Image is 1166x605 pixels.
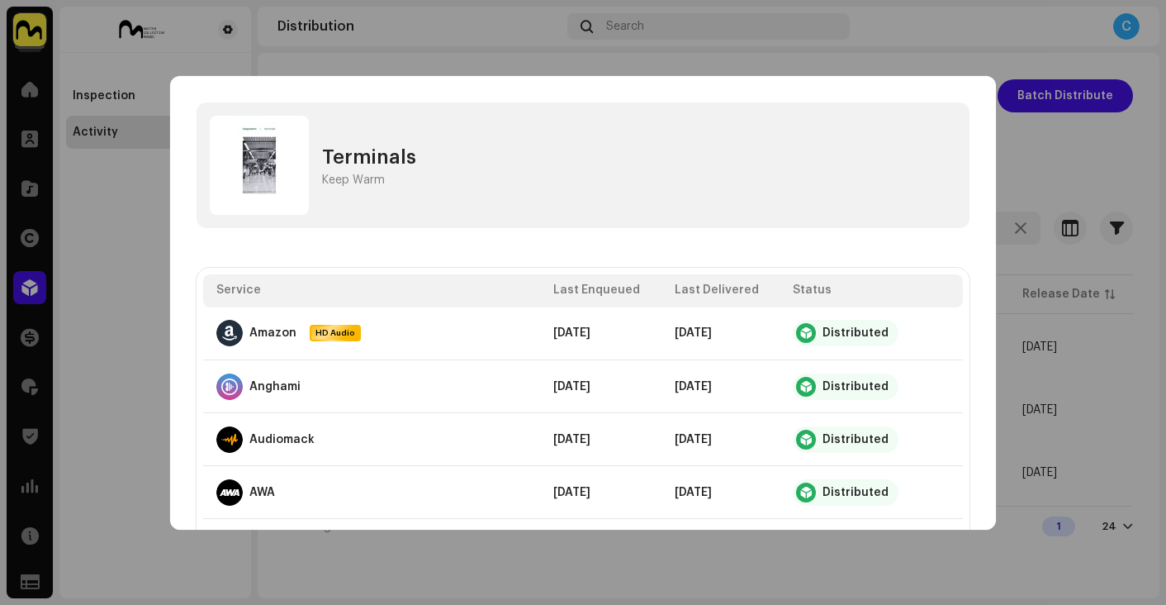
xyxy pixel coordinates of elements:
td: Sep 16, 2025 [540,519,661,572]
span: HD Audio [311,326,359,340]
td: Sep 16, 2025 [540,360,661,413]
td: Sep 16, 2025 [540,466,661,519]
td: AWA [203,466,540,519]
div: Distributed [822,380,889,393]
th: Status [780,274,963,307]
div: Audiomack [249,433,315,446]
div: AWA [249,486,275,499]
td: Amazon [203,307,540,360]
th: Service [203,274,540,307]
th: Last Delivered [661,274,780,307]
div: Anghami [249,380,301,393]
td: Audiomack [203,413,540,466]
div: Distributed [822,486,889,499]
td: Sep 16, 2025 [540,307,661,360]
td: Anghami [203,360,540,413]
div: Distributed [822,326,889,340]
td: Sep 19, 2025 [661,360,780,413]
td: Sep 19, 2025 [661,307,780,360]
td: Boomplay [203,519,540,572]
div: Terminals [322,144,416,170]
div: Keep Warm [322,174,385,187]
td: Sep 16, 2025 [540,413,661,466]
div: Distributed [822,433,889,446]
td: Sep 19, 2025 [661,413,780,466]
td: Sep 19, 2025 [661,519,780,572]
div: Amazon [249,326,296,340]
img: 3f38092e-255d-4911-8f3b-d04b5313146f [210,116,309,215]
td: Sep 19, 2025 [661,466,780,519]
th: Last Enqueued [540,274,661,307]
